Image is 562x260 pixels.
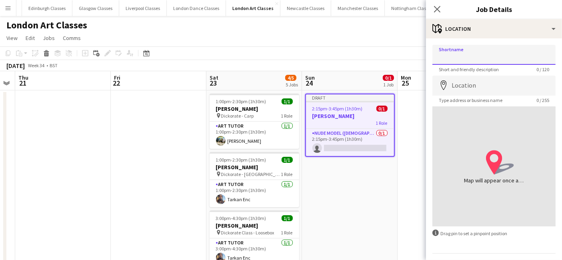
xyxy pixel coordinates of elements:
[210,94,299,149] app-job-card: 1:00pm-2:30pm (1h30m)1/1[PERSON_NAME] Dickorate - Carp1 RoleArt Tutor1/11:00pm-2:30pm (1h30m)[PER...
[221,113,254,119] span: Dickorate - Carp
[385,0,439,16] button: Nottingham Classes
[210,105,299,112] h3: [PERSON_NAME]
[285,75,296,81] span: 4/5
[306,129,394,156] app-card-role: Nude Model ([DEMOGRAPHIC_DATA])0/12:15pm-3:45pm (1h30m)
[312,106,363,112] span: 2:15pm-3:45pm (1h30m)
[281,230,293,236] span: 1 Role
[17,78,28,88] span: 21
[383,82,394,88] div: 1 Job
[210,164,299,171] h3: [PERSON_NAME]
[286,82,298,88] div: 5 Jobs
[383,75,394,81] span: 0/1
[3,33,21,43] a: View
[432,97,509,103] span: Type address or business name
[282,215,293,221] span: 1/1
[22,0,72,16] button: Edinburgh Classes
[6,19,87,31] h1: London Art Classes
[167,0,226,16] button: London Dance Classes
[216,157,266,163] span: 1:00pm-2:30pm (1h30m)
[400,78,411,88] span: 25
[210,222,299,229] h3: [PERSON_NAME]
[426,4,562,14] h3: Job Details
[331,0,385,16] button: Manchester Classes
[306,94,394,101] div: Draft
[6,34,18,42] span: View
[280,0,331,16] button: Newcastle Classes
[50,62,58,68] div: BST
[113,78,120,88] span: 22
[221,171,281,177] span: Dickorate - [GEOGRAPHIC_DATA]
[216,215,266,221] span: 3:00pm-4:30pm (1h30m)
[401,74,411,81] span: Mon
[26,34,35,42] span: Edit
[464,176,524,184] div: Map will appear once address has been added
[216,98,266,104] span: 1:00pm-2:30pm (1h30m)
[26,62,46,68] span: Week 34
[282,98,293,104] span: 1/1
[281,113,293,119] span: 1 Role
[210,180,299,207] app-card-role: Art Tutor1/11:00pm-2:30pm (1h30m)Tarkan Enc
[282,157,293,163] span: 1/1
[530,66,556,72] span: 0 / 120
[376,106,388,112] span: 0/1
[208,78,218,88] span: 23
[306,112,394,120] h3: [PERSON_NAME]
[43,34,55,42] span: Jobs
[426,19,562,38] div: Location
[221,230,274,236] span: Dickorate Class - Loosebox
[22,33,38,43] a: Edit
[376,120,388,126] span: 1 Role
[114,74,120,81] span: Fri
[6,62,25,70] div: [DATE]
[432,66,505,72] span: Short and friendly description
[304,78,315,88] span: 24
[281,171,293,177] span: 1 Role
[305,94,395,157] app-job-card: Draft2:15pm-3:45pm (1h30m)0/1[PERSON_NAME]1 RoleNude Model ([DEMOGRAPHIC_DATA])0/12:15pm-3:45pm (...
[210,152,299,207] app-job-card: 1:00pm-2:30pm (1h30m)1/1[PERSON_NAME] Dickorate - [GEOGRAPHIC_DATA]1 RoleArt Tutor1/11:00pm-2:30p...
[210,122,299,149] app-card-role: Art Tutor1/11:00pm-2:30pm (1h30m)[PERSON_NAME]
[432,230,556,237] div: Drag pin to set a pinpoint position
[119,0,167,16] button: Liverpool Classes
[18,74,28,81] span: Thu
[305,74,315,81] span: Sun
[210,74,218,81] span: Sat
[63,34,81,42] span: Comms
[40,33,58,43] a: Jobs
[530,97,556,103] span: 0 / 255
[60,33,84,43] a: Comms
[226,0,280,16] button: London Art Classes
[72,0,119,16] button: Glasgow Classes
